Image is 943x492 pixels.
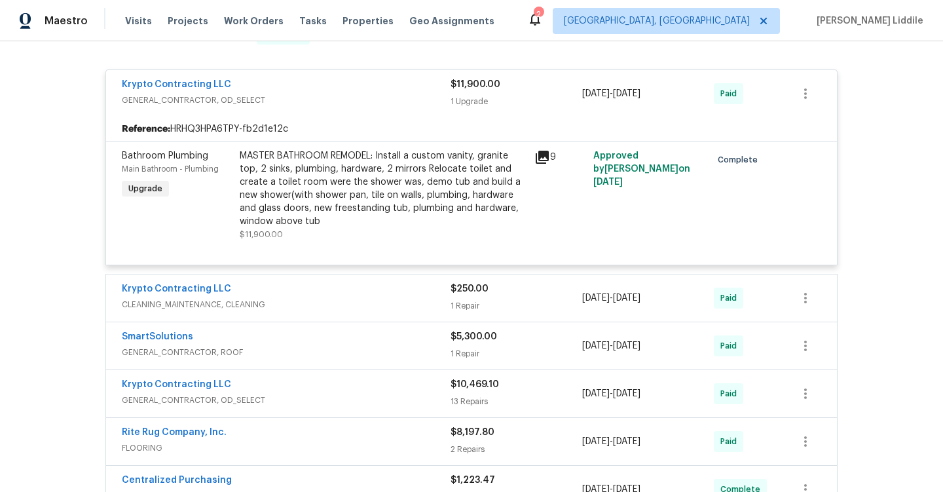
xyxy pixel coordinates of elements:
div: 13 Repairs [451,395,582,408]
span: [DATE] [582,341,610,350]
span: GENERAL_CONTRACTOR, ROOF [122,346,451,359]
span: Paid [720,387,742,400]
div: HRHQ3HPA6TPY-fb2d1e12c [106,117,837,141]
span: Paid [720,292,742,305]
span: $11,900.00 [451,80,500,89]
span: - [582,435,640,448]
span: [DATE] [582,89,610,98]
span: $250.00 [451,284,489,293]
span: - [582,87,640,100]
div: 9 [534,149,585,165]
span: $11,900.00 [240,231,283,238]
div: 1 Repair [451,299,582,312]
span: [GEOGRAPHIC_DATA], [GEOGRAPHIC_DATA] [564,14,750,28]
span: [DATE] [582,437,610,446]
span: - [582,387,640,400]
span: [DATE] [613,89,640,98]
span: [DATE] [613,293,640,303]
span: GENERAL_CONTRACTOR, OD_SELECT [122,94,451,107]
div: 1 Repair [451,347,582,360]
a: Rite Rug Company, Inc. [122,428,227,437]
span: GENERAL_CONTRACTOR, OD_SELECT [122,394,451,407]
a: Krypto Contracting LLC [122,284,231,293]
a: Centralized Purchasing [122,476,232,485]
span: Main Bathroom - Plumbing [122,165,219,173]
span: - [582,339,640,352]
div: MASTER BATHROOM REMODEL: Install a custom vanity, granite top, 2 sinks, plumbing, hardware, 2 mir... [240,149,527,228]
a: Krypto Contracting LLC [122,380,231,389]
span: [DATE] [582,293,610,303]
span: $10,469.10 [451,380,499,389]
span: Upgrade [123,182,168,195]
span: Paid [720,435,742,448]
span: Bathroom Plumbing [122,151,208,161]
span: - [582,292,640,305]
b: Reference: [122,123,170,136]
div: 1 Upgrade [451,95,582,108]
span: Properties [342,14,394,28]
span: Visits [125,14,152,28]
span: Work Orders [224,14,284,28]
span: Paid [720,87,742,100]
a: Krypto Contracting LLC [122,80,231,89]
span: [DATE] [613,389,640,398]
span: [DATE] [613,437,640,446]
span: $5,300.00 [451,332,497,341]
div: 2 [534,8,543,21]
span: [DATE] [582,389,610,398]
span: Complete [718,153,763,166]
span: [DATE] [613,341,640,350]
span: $8,197.80 [451,428,494,437]
span: [DATE] [593,178,623,187]
span: Geo Assignments [409,14,494,28]
span: Projects [168,14,208,28]
span: Tasks [299,16,327,26]
span: Maestro [45,14,88,28]
span: $1,223.47 [451,476,495,485]
span: Approved by [PERSON_NAME] on [593,151,690,187]
span: Paid [720,339,742,352]
span: CLEANING_MAINTENANCE, CLEANING [122,298,451,311]
a: SmartSolutions [122,332,193,341]
span: [PERSON_NAME] Liddile [811,14,923,28]
span: FLOORING [122,442,451,455]
div: 2 Repairs [451,443,582,456]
